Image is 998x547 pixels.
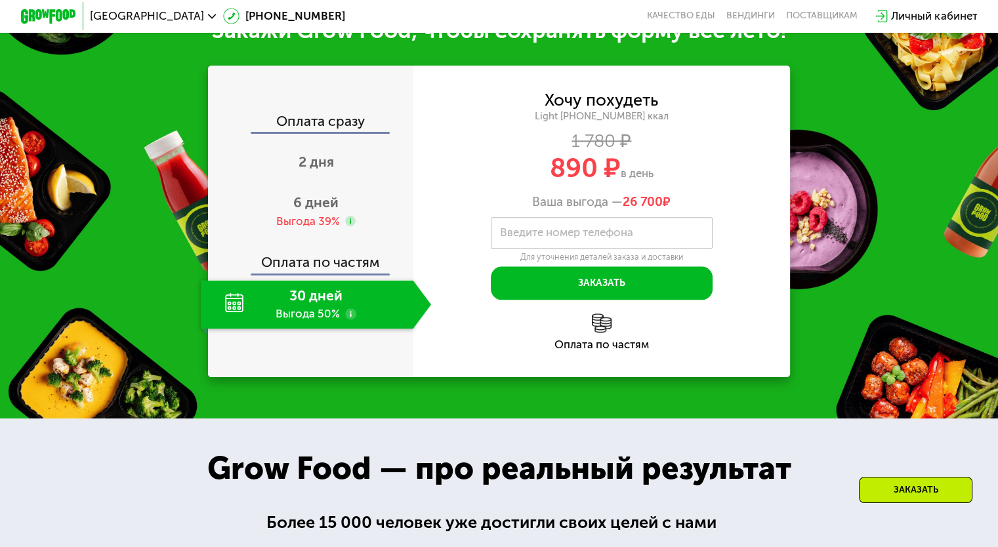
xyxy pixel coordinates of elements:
[859,477,972,503] div: Заказать
[223,8,345,24] a: [PHONE_NUMBER]
[413,133,791,148] div: 1 780 ₽
[184,445,814,492] div: Grow Food — про реальный результат
[413,339,791,350] div: Оплата по частям
[90,10,204,22] span: [GEOGRAPHIC_DATA]
[266,510,732,535] div: Более 15 000 человек уже достигли своих целей с нами
[413,110,791,123] div: Light [PHONE_NUMBER] ккал
[545,92,658,108] div: Хочу похудеть
[413,194,791,209] div: Ваша выгода —
[209,241,413,273] div: Оплата по частям
[623,194,663,209] span: 26 700
[491,266,713,300] button: Заказать
[623,194,671,209] span: ₽
[550,152,621,184] span: 890 ₽
[276,214,339,229] div: Выгода 39%
[647,10,715,22] a: Качество еды
[726,10,775,22] a: Вендинги
[293,194,339,211] span: 6 дней
[209,114,413,132] div: Оплата сразу
[786,10,858,22] div: поставщикам
[500,229,633,237] label: Введите номер телефона
[592,314,612,333] img: l6xcnZfty9opOoJh.png
[891,8,977,24] div: Личный кабинет
[491,252,713,262] div: Для уточнения деталей заказа и доставки
[299,153,334,170] span: 2 дня
[621,167,654,180] span: в день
